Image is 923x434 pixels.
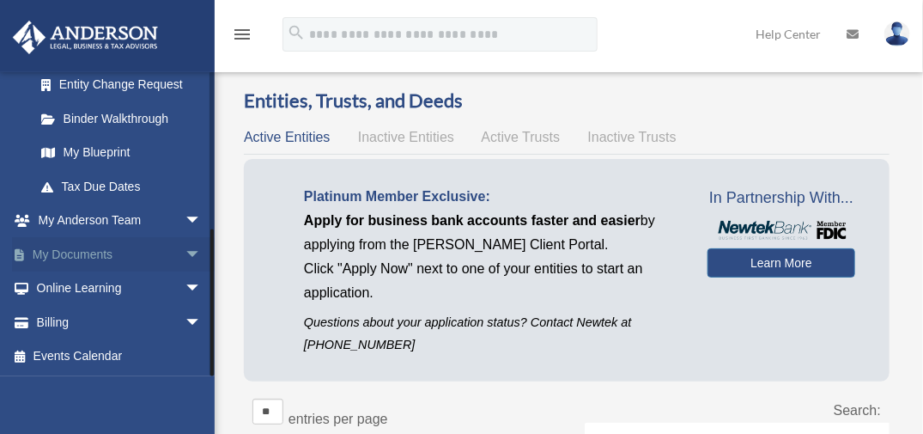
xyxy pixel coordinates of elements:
[12,305,228,339] a: Billingarrow_drop_down
[244,130,330,144] span: Active Entities
[588,130,677,144] span: Inactive Trusts
[24,101,219,136] a: Binder Walkthrough
[232,30,252,45] a: menu
[304,213,641,228] span: Apply for business bank accounts faster and easier
[185,204,219,239] span: arrow_drop_down
[185,237,219,272] span: arrow_drop_down
[12,272,228,306] a: Online Learningarrow_drop_down
[244,88,890,114] h3: Entities, Trusts, and Deeds
[707,248,855,278] a: Learn More
[707,185,855,212] span: In Partnership With...
[358,130,454,144] span: Inactive Entities
[834,403,881,418] label: Search:
[482,130,561,144] span: Active Trusts
[185,305,219,340] span: arrow_drop_down
[24,169,219,204] a: Tax Due Dates
[884,21,910,46] img: User Pic
[288,412,388,426] label: entries per page
[24,68,219,102] a: Entity Change Request
[12,204,228,238] a: My Anderson Teamarrow_drop_down
[12,339,228,374] a: Events Calendar
[287,23,306,42] i: search
[12,237,228,272] a: My Documentsarrow_drop_down
[232,24,252,45] i: menu
[716,221,847,240] img: NewtekBankLogoSM.png
[304,185,682,209] p: Platinum Member Exclusive:
[304,257,682,305] p: Click "Apply Now" next to one of your entities to start an application.
[24,136,219,170] a: My Blueprint
[8,21,163,54] img: Anderson Advisors Platinum Portal
[185,272,219,307] span: arrow_drop_down
[304,312,682,355] p: Questions about your application status? Contact Newtek at [PHONE_NUMBER]
[304,209,682,257] p: by applying from the [PERSON_NAME] Client Portal.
